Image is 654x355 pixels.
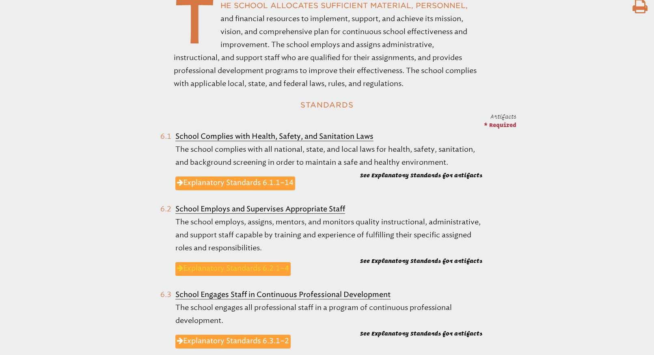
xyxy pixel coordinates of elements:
b: School Engages Staff in Continuous Professional Development [175,290,391,299]
a: Explanatory Standards 6.2.1–4 [175,262,291,276]
a: Explanatory Standards 6.3.1–2 [175,335,291,349]
span: * Required [484,122,516,128]
a: Explanatory Standards 6.1.1–14 [175,176,295,190]
b: School Complies with Health, Safety, and Sanitation Laws [175,132,373,141]
span: Artifacts [490,113,516,120]
b: See Explanatory Standards for artifacts [360,172,482,179]
b: See Explanatory Standards for artifacts [360,258,482,264]
b: See Explanatory Standards for artifacts [360,330,482,337]
p: The school engages all professional staff in a program of continuous professional development. [175,301,482,327]
p: The school employs, assigns, mentors, and monitors quality instructional, administrative, and sup... [175,215,482,254]
h2: Standards [153,97,501,112]
b: School Employs and Supervises Appropriate Staff [175,204,345,213]
p: The school complies with all national, state, and local laws for health, safety, sanitation, and ... [175,143,482,169]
